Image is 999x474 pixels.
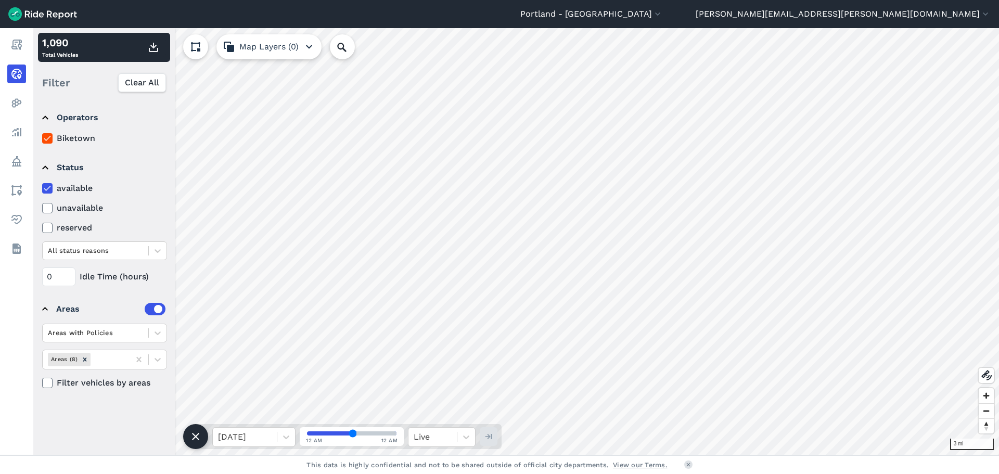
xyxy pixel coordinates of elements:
[79,353,91,366] div: Remove Areas (8)
[7,123,26,142] a: Analyze
[950,439,994,450] div: 3 mi
[7,65,26,83] a: Realtime
[42,132,167,145] label: Biketown
[520,8,663,20] button: Portland - [GEOGRAPHIC_DATA]
[42,35,78,60] div: Total Vehicles
[118,73,166,92] button: Clear All
[306,437,323,444] span: 12 AM
[42,182,167,195] label: available
[8,7,77,21] img: Ride Report
[33,28,999,455] canvas: Map
[330,34,372,59] input: Search Location or Vehicles
[125,76,159,89] span: Clear All
[42,222,167,234] label: reserved
[42,377,167,389] label: Filter vehicles by areas
[381,437,398,444] span: 12 AM
[7,35,26,54] a: Report
[7,181,26,200] a: Areas
[979,388,994,403] button: Zoom in
[42,35,78,50] div: 1,090
[979,403,994,418] button: Zoom out
[7,152,26,171] a: Policy
[216,34,322,59] button: Map Layers (0)
[42,202,167,214] label: unavailable
[42,103,165,132] summary: Operators
[42,267,167,286] div: Idle Time (hours)
[42,153,165,182] summary: Status
[696,8,991,20] button: [PERSON_NAME][EMAIL_ADDRESS][PERSON_NAME][DOMAIN_NAME]
[7,94,26,112] a: Heatmaps
[42,294,165,324] summary: Areas
[48,353,79,366] div: Areas (8)
[613,460,668,470] a: View our Terms.
[7,210,26,229] a: Health
[979,418,994,433] button: Reset bearing to north
[56,303,165,315] div: Areas
[38,67,170,99] div: Filter
[7,239,26,258] a: Datasets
